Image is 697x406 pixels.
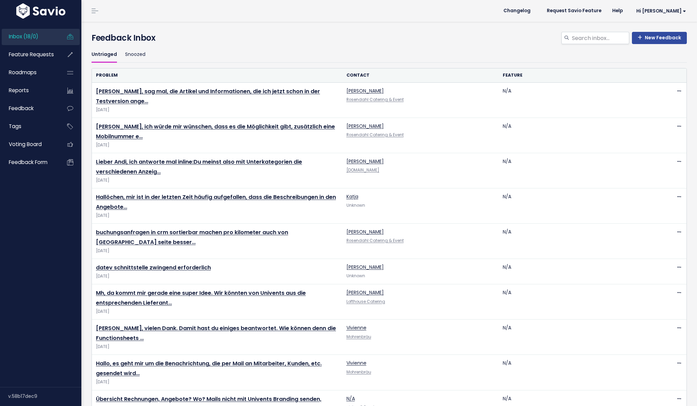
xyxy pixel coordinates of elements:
a: N/A [346,395,355,402]
a: Rosendahl Catering & Event [346,132,404,138]
span: [DATE] [96,379,338,386]
span: Feature Requests [9,51,54,58]
a: Voting Board [2,137,56,152]
span: Unknown [346,203,365,208]
td: N/A [499,355,655,390]
a: Mohrenbräu [346,369,371,375]
ul: Filter feature requests [92,47,687,63]
span: Hi [PERSON_NAME] [636,8,686,14]
a: Untriaged [92,47,117,63]
span: [DATE] [96,212,338,219]
a: Vivienne [346,360,366,366]
td: N/A [499,188,655,224]
td: N/A [499,83,655,118]
a: Reports [2,83,56,98]
span: [DATE] [96,106,338,114]
a: Vivienne [346,324,366,331]
a: Inbox (18/0) [2,29,56,44]
span: Feedback [9,105,34,112]
span: [DATE] [96,343,338,350]
span: Voting Board [9,141,42,148]
a: Hallöchen, mir ist in der letzten Zeit häufig aufgefallen, dass die Beschreibungen in den Angebote… [96,193,336,211]
div: v.58b17dec9 [8,387,81,405]
a: [PERSON_NAME] [346,158,384,165]
th: Feature [499,68,655,82]
span: [DATE] [96,273,338,280]
span: Unknown [346,273,365,279]
span: Tags [9,123,21,130]
a: Help [607,6,628,16]
a: Feedback form [2,155,56,170]
a: [PERSON_NAME] [346,289,384,296]
a: datev schnittstelle zwingend erforderlich [96,264,211,271]
a: Tags [2,119,56,134]
a: [PERSON_NAME], sag mal, die Artikel und Informationen, die ich jetzt schon in der Testversion ange… [96,87,320,105]
a: Lofthouse Catering [346,299,385,304]
span: [DATE] [96,247,338,255]
span: Roadmaps [9,69,37,76]
a: Mohrenbräu [346,334,371,340]
img: logo-white.9d6f32f41409.svg [15,3,67,19]
td: N/A [499,284,655,320]
a: Feedback [2,101,56,116]
a: [PERSON_NAME], vielen Dank. Damit hast du einiges beantwortet. Wie können denn die Functionsheets … [96,324,336,342]
a: Katja [346,193,358,200]
span: [DATE] [96,308,338,315]
span: [DATE] [96,177,338,184]
a: [PERSON_NAME] [346,264,384,270]
a: Lieber Andi, ich antworte mal inline:Du meinst also mit Unterkategorien die verschiedenen Anzeig… [96,158,302,176]
a: Hallo, es geht mir um die Benachrichtung, die per Mail an Mitarbeiter, Kunden, etc. gesendet wird… [96,360,322,377]
a: New Feedback [632,32,687,44]
a: Snoozed [125,47,145,63]
a: Rosendahl Catering & Event [346,97,404,102]
input: Search inbox... [571,32,629,44]
a: Request Savio Feature [541,6,607,16]
a: [PERSON_NAME] [346,228,384,235]
h4: Feedback Inbox [92,32,687,44]
span: Reports [9,87,29,94]
a: Roadmaps [2,65,56,80]
a: Mh, da kommt mir gerade eine super Idee. Wir könnten von Univents aus die entsprechenden Lieferant… [96,289,306,307]
th: Contact [342,68,499,82]
a: [DOMAIN_NAME] [346,167,379,173]
td: N/A [499,259,655,284]
td: N/A [499,153,655,188]
td: N/A [499,118,655,153]
a: Feature Requests [2,47,56,62]
span: Changelog [503,8,531,13]
td: N/A [499,224,655,259]
span: Inbox (18/0) [9,33,38,40]
td: N/A [499,320,655,355]
a: buchungsanfragen in crm sortierbar machen pro kilometer auch von [GEOGRAPHIC_DATA] seite besser… [96,228,288,246]
a: [PERSON_NAME], ich würde mir wünschen, dass es die Möglichkeit gibt, zusätzlich eine Mobilnummer e… [96,123,335,140]
a: [PERSON_NAME] [346,123,384,129]
th: Problem [92,68,342,82]
a: [PERSON_NAME] [346,87,384,94]
a: Rosendahl Catering & Event [346,238,404,243]
span: [DATE] [96,142,338,149]
a: Hi [PERSON_NAME] [628,6,692,16]
span: Feedback form [9,159,47,166]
